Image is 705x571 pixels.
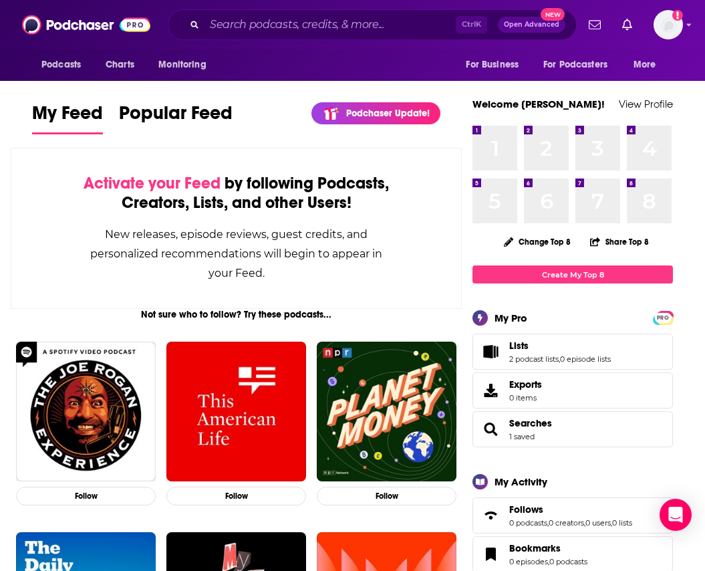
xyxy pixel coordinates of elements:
[535,52,627,78] button: open menu
[16,342,156,481] img: The Joe Rogan Experience
[617,13,638,36] a: Show notifications dropdown
[509,557,548,566] a: 0 episodes
[477,342,504,361] a: Lists
[346,108,430,119] p: Podchaser Update!
[168,9,577,40] div: Search podcasts, credits, & more...
[633,55,656,74] span: More
[204,14,456,35] input: Search podcasts, credits, & more...
[11,309,462,320] div: Not sure who to follow? Try these podcasts...
[509,393,542,403] span: 0 items
[456,16,487,33] span: Ctrl K
[559,354,560,364] span: ,
[549,557,587,566] a: 0 podcasts
[477,545,504,564] a: Bookmarks
[78,174,394,213] div: by following Podcasts, Creators, Lists, and other Users!
[78,225,394,283] div: New releases, episode reviews, guest credits, and personalized recommendations will begin to appe...
[509,518,547,528] a: 0 podcasts
[498,17,565,33] button: Open AdvancedNew
[504,21,559,28] span: Open Advanced
[509,340,529,352] span: Lists
[158,55,206,74] span: Monitoring
[106,55,134,74] span: Charts
[509,378,542,390] span: Exports
[624,52,673,78] button: open menu
[612,518,632,528] a: 0 lists
[149,52,223,78] button: open menu
[317,487,456,506] button: Follow
[495,312,527,324] div: My Pro
[509,542,587,554] a: Bookmarks
[472,265,673,283] a: Create My Top 8
[660,499,692,531] div: Open Intercom Messenger
[560,354,611,364] a: 0 episode lists
[32,102,103,134] a: My Feed
[496,233,579,250] button: Change Top 8
[509,432,535,441] a: 1 saved
[672,10,683,21] svg: Add a profile image
[119,102,233,132] span: Popular Feed
[654,10,683,39] img: User Profile
[495,475,547,488] div: My Activity
[655,312,671,322] a: PRO
[589,229,650,255] button: Share Top 8
[547,518,549,528] span: ,
[585,518,611,528] a: 0 users
[477,506,504,525] a: Follows
[472,334,673,370] span: Lists
[583,13,606,36] a: Show notifications dropdown
[509,340,611,352] a: Lists
[584,518,585,528] span: ,
[16,487,156,506] button: Follow
[477,381,504,400] span: Exports
[166,342,306,481] img: This American Life
[543,55,607,74] span: For Podcasters
[119,102,233,134] a: Popular Feed
[466,55,519,74] span: For Business
[548,557,549,566] span: ,
[619,98,673,110] a: View Profile
[32,102,103,132] span: My Feed
[166,487,306,506] button: Follow
[472,98,605,110] a: Welcome [PERSON_NAME]!
[32,52,98,78] button: open menu
[97,52,142,78] a: Charts
[41,55,81,74] span: Podcasts
[509,354,559,364] a: 2 podcast lists
[549,518,584,528] a: 0 creators
[509,542,561,554] span: Bookmarks
[472,411,673,447] span: Searches
[22,12,150,37] img: Podchaser - Follow, Share and Rate Podcasts
[317,342,456,481] img: Planet Money
[611,518,612,528] span: ,
[655,313,671,323] span: PRO
[654,10,683,39] span: Logged in as mresewehr
[472,497,673,534] span: Follows
[84,173,221,193] span: Activate your Feed
[654,10,683,39] button: Show profile menu
[509,503,543,516] span: Follows
[456,52,535,78] button: open menu
[472,372,673,409] a: Exports
[509,417,552,429] a: Searches
[509,503,632,516] a: Follows
[541,8,565,21] span: New
[477,420,504,439] a: Searches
